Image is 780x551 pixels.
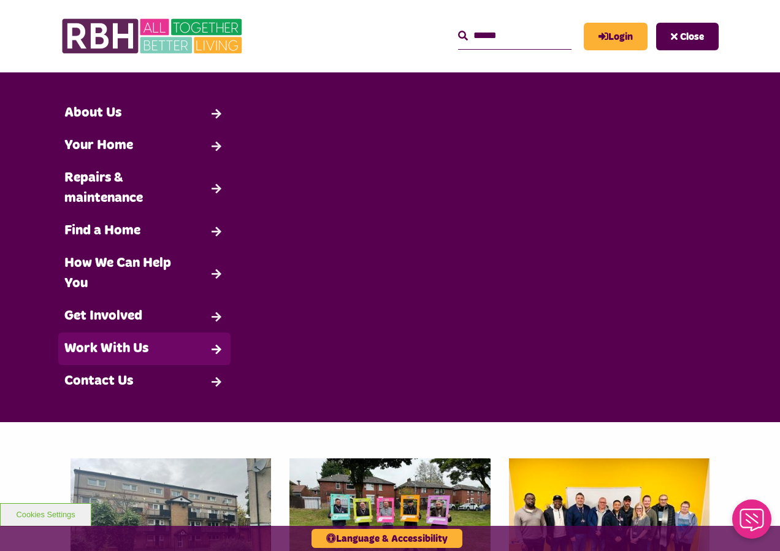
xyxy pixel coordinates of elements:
a: Find a Home [58,215,231,247]
img: RBH [61,12,245,60]
a: Your Home [58,129,231,162]
a: Work With Us [58,333,231,365]
button: Navigation [656,23,719,50]
a: Contact Us [58,365,231,398]
a: How We Can Help You [58,247,231,300]
input: Search [458,23,572,49]
button: Language & Accessibility [312,529,462,548]
span: Close [680,32,704,42]
a: About Us [58,97,231,129]
a: MyRBH [584,23,648,50]
iframe: Netcall Web Assistant for live chat [725,496,780,551]
a: Get Involved [58,300,231,333]
a: Repairs & maintenance [58,162,231,215]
